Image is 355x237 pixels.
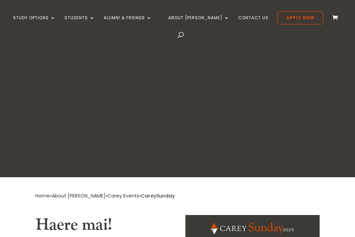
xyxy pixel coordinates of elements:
a: Alumni & Friends [104,15,152,32]
a: Carey Events [107,192,139,199]
a: Apply Now [277,11,323,24]
a: Home [35,192,50,199]
span: CareySunday [141,192,175,199]
span: » » » [35,192,175,199]
a: About [PERSON_NAME] [168,15,229,32]
a: About [PERSON_NAME] [52,192,105,199]
a: Students [65,15,95,32]
a: Contact Us [238,15,268,32]
a: Study Options [13,15,56,32]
